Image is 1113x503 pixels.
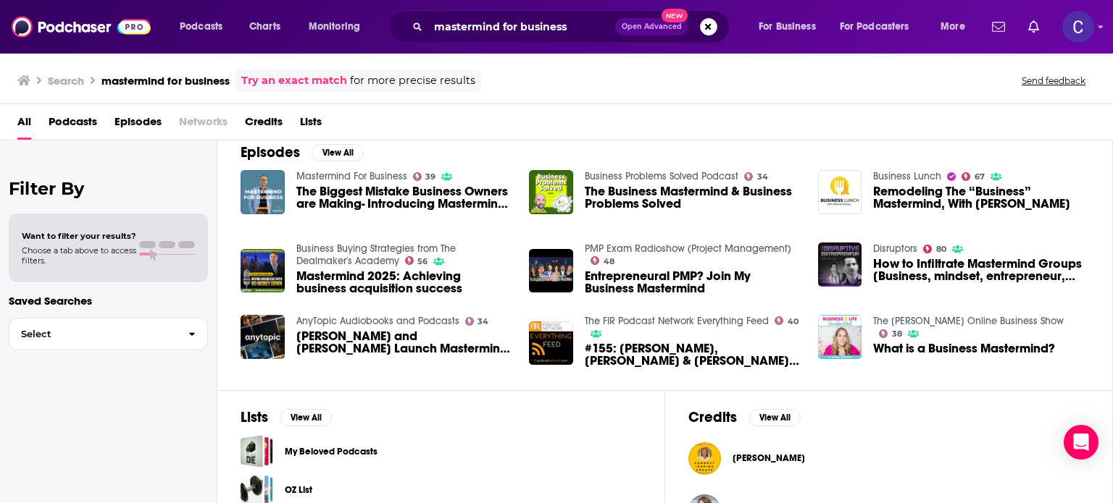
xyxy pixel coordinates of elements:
a: Carol Clegg [733,452,805,464]
button: open menu [170,15,241,38]
span: Charts [249,17,280,37]
span: 56 [417,258,428,265]
span: For Business [759,17,816,37]
a: The Biggest Mistake Business Owners are Making- Introducing Mastermind for Business [296,185,512,210]
a: 34 [744,172,768,181]
a: #155: MITCHELL LEVY, RONAN LEONARD & CORY WARFIELD ON MASTERMIND BUSINESS ASSET [585,342,801,367]
h3: Search [48,74,84,88]
a: 38 [879,329,902,338]
span: Logged in as publicityxxtina [1062,11,1094,43]
a: AnyTopic Audiobooks and Podcasts [296,315,459,327]
span: Podcasts [180,17,222,37]
a: OZ List [285,482,312,498]
img: Carol Clegg [688,442,721,475]
span: 34 [757,174,768,180]
span: Open Advanced [622,23,682,30]
img: What is a Business Mastermind? [818,315,862,359]
img: The Business Mastermind & Business Problems Solved [529,170,573,214]
span: 80 [936,246,946,253]
a: 48 [591,256,614,265]
img: How to Infiltrate Mastermind Groups [Business, mindset, entrepreneur, disruptors] [818,242,862,287]
a: Business Lunch [873,170,941,182]
span: Monitoring [309,17,360,37]
a: The Angela Henderson Online Business Show [873,315,1064,327]
a: Show notifications dropdown [986,14,1011,39]
button: Show profile menu [1062,11,1094,43]
a: My Beloved Podcasts [285,444,378,460]
a: My Beloved Podcasts [241,435,273,468]
a: 39 [413,172,436,181]
span: 67 [975,174,985,180]
a: How to Infiltrate Mastermind Groups [Business, mindset, entrepreneur, disruptors] [873,258,1089,282]
span: [PERSON_NAME] and [PERSON_NAME] Launch Mastermind Business System [296,330,512,355]
button: open menu [830,15,930,38]
a: Entrepreneural PMP? Join My Business Mastermind [585,270,801,295]
a: All [17,110,31,140]
button: open menu [299,15,379,38]
img: #155: MITCHELL LEVY, RONAN LEONARD & CORY WARFIELD ON MASTERMIND BUSINESS ASSET [529,321,573,365]
a: Episodes [114,110,162,140]
div: Open Intercom Messenger [1064,425,1099,460]
a: Mastermind 2025: Achieving business acquisition success [296,270,512,295]
a: Business Buying Strategies from The Dealmaker's Academy [296,242,456,267]
a: Try an exact match [241,72,347,89]
a: Mastermind 2025: Achieving business acquisition success [241,249,285,293]
img: Entrepreneural PMP? Join My Business Mastermind [529,249,573,293]
span: Podcasts [49,110,97,140]
span: 48 [604,258,614,265]
button: Send feedback [1017,75,1090,87]
a: Disruptors [873,242,917,255]
a: What is a Business Mastermind? [873,342,1055,355]
a: The Business Mastermind & Business Problems Solved [585,185,801,210]
a: Lists [300,110,322,140]
span: for more precise results [350,72,475,89]
span: 39 [425,174,435,180]
h3: mastermind for business [101,74,230,88]
p: Saved Searches [9,294,208,308]
a: Mastermind For Business [296,170,407,182]
h2: Episodes [241,143,300,161]
img: The Biggest Mistake Business Owners are Making- Introducing Mastermind for Business [241,170,285,214]
span: 40 [788,318,799,325]
a: The FIR Podcast Network Everything Feed [585,315,769,327]
img: Remodeling The “Business” Mastermind, With Hollis Carter [818,170,862,214]
button: View All [280,409,332,426]
img: Podchaser - Follow, Share and Rate Podcasts [12,13,151,41]
h2: Lists [241,408,268,426]
span: New [662,9,688,22]
input: Search podcasts, credits, & more... [428,15,615,38]
span: Select [9,329,177,339]
span: Networks [179,110,228,140]
button: Open AdvancedNew [615,18,688,35]
img: Tony Robbins and Dean Graziosi Launch Mastermind Business System [241,315,285,359]
div: Search podcasts, credits, & more... [402,10,743,43]
button: View All [312,144,364,161]
a: Charts [240,15,289,38]
button: open menu [749,15,834,38]
button: Carol CleggCarol Clegg [688,435,1089,481]
span: Choose a tab above to access filters. [22,245,136,266]
a: CreditsView All [688,408,801,426]
span: [PERSON_NAME] [733,452,805,464]
button: Select [9,318,208,350]
button: View All [749,409,801,426]
button: open menu [930,15,983,38]
h2: Credits [688,408,737,426]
